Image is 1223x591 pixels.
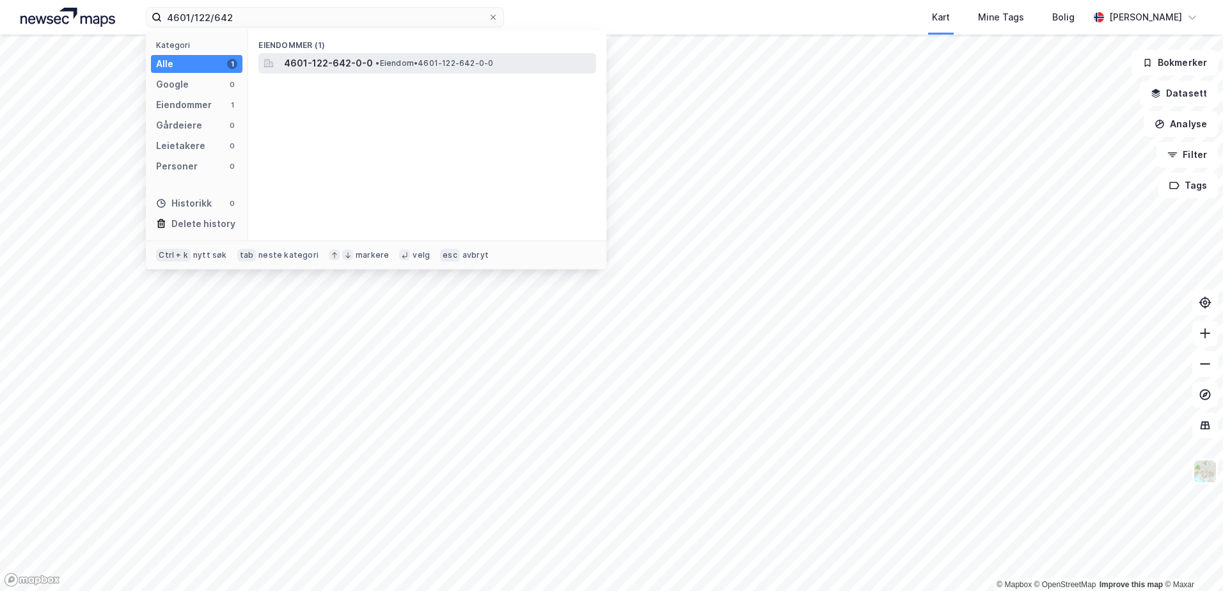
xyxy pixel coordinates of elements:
div: Historikk [156,196,212,211]
button: Analyse [1144,111,1218,137]
div: nytt søk [193,250,227,260]
div: Eiendommer (1) [248,30,606,53]
div: Leietakere [156,138,205,154]
div: Eiendommer [156,97,212,113]
div: Gårdeiere [156,118,202,133]
button: Bokmerker [1132,50,1218,75]
div: Kart [932,10,950,25]
div: Alle [156,56,173,72]
div: markere [356,250,389,260]
a: OpenStreetMap [1034,580,1096,589]
div: neste kategori [258,250,319,260]
div: 1 [227,59,237,69]
div: tab [237,249,256,262]
div: 0 [227,79,237,90]
span: • [375,58,379,68]
div: Bolig [1052,10,1075,25]
div: avbryt [462,250,489,260]
div: [PERSON_NAME] [1109,10,1182,25]
a: Mapbox [997,580,1032,589]
div: Mine Tags [978,10,1024,25]
div: 1 [227,100,237,110]
div: Personer [156,159,198,174]
img: logo.a4113a55bc3d86da70a041830d287a7e.svg [20,8,115,27]
button: Datasett [1140,81,1218,106]
button: Tags [1158,173,1218,198]
input: Søk på adresse, matrikkel, gårdeiere, leietakere eller personer [162,8,488,27]
a: Mapbox homepage [4,572,60,587]
div: 0 [227,198,237,209]
div: Kategori [156,40,242,50]
iframe: Chat Widget [1159,530,1223,591]
button: Filter [1156,142,1218,168]
div: Delete history [171,216,235,232]
div: Google [156,77,189,92]
div: 0 [227,161,237,171]
div: Ctrl + k [156,249,191,262]
div: velg [413,250,430,260]
span: Eiendom • 4601-122-642-0-0 [375,58,493,68]
a: Improve this map [1100,580,1163,589]
div: 0 [227,141,237,151]
img: Z [1193,459,1217,484]
span: 4601-122-642-0-0 [284,56,373,71]
div: 0 [227,120,237,130]
div: esc [440,249,460,262]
